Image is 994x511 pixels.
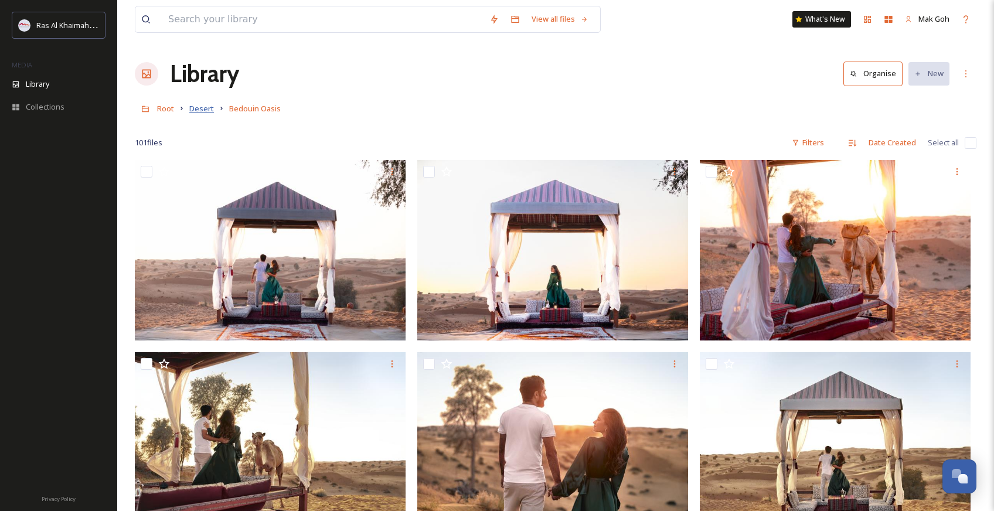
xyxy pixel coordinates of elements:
[700,160,971,340] img: Couple desert camp.jpg
[899,8,955,30] a: Mak Goh
[42,491,76,505] a: Privacy Policy
[908,62,949,85] button: New
[170,56,239,91] a: Library
[928,137,959,148] span: Select all
[229,103,281,114] span: Bedouin Oasis
[26,79,49,90] span: Library
[942,459,976,493] button: Open Chat
[135,137,162,148] span: 101 file s
[189,101,214,115] a: Desert
[26,101,64,113] span: Collections
[12,60,32,69] span: MEDIA
[918,13,949,24] span: Mak Goh
[863,131,922,154] div: Date Created
[786,131,830,154] div: Filters
[36,19,202,30] span: Ras Al Khaimah Tourism Development Authority
[843,62,908,86] a: Organise
[229,101,281,115] a: Bedouin Oasis
[135,160,406,340] img: Couple desert camp.jpg
[526,8,594,30] a: View all files
[157,101,174,115] a: Root
[417,160,688,340] img: Desert camp.jpg
[157,103,174,114] span: Root
[189,103,214,114] span: Desert
[19,19,30,31] img: Logo_RAKTDA_RGB-01.png
[792,11,851,28] a: What's New
[162,6,484,32] input: Search your library
[42,495,76,503] span: Privacy Policy
[843,62,903,86] button: Organise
